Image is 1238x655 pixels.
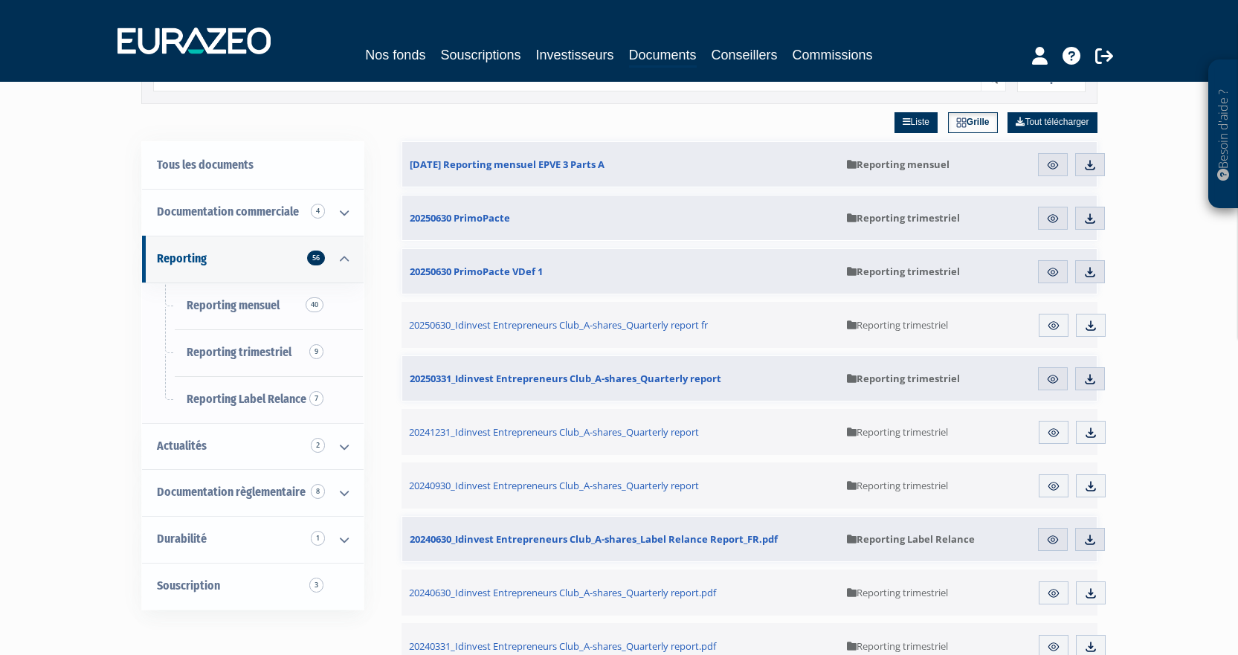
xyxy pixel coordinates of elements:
p: Besoin d'aide ? [1215,68,1232,201]
a: 20240630_Idinvest Entrepreneurs Club_A-shares_Quarterly report.pdf [402,570,840,616]
span: Durabilité [157,532,207,546]
a: 20250630 PrimoPacte VDef 1 [402,249,839,294]
a: Souscription3 [142,563,364,610]
span: Actualités [157,439,207,453]
img: download.svg [1084,640,1097,654]
span: Reporting trimestriel [847,479,948,492]
span: 20240630_Idinvest Entrepreneurs Club_A-shares_Quarterly report.pdf [409,586,716,599]
img: download.svg [1084,426,1097,439]
a: Documentation commerciale 4 [142,189,364,236]
img: download.svg [1084,587,1097,600]
span: 20241231_Idinvest Entrepreneurs Club_A-shares_Quarterly report [409,425,699,439]
a: 20250331_Idinvest Entrepreneurs Club_A-shares_Quarterly report [402,356,839,401]
span: Documentation commerciale [157,204,299,219]
span: Reporting mensuel [847,158,950,171]
a: 20250630_Idinvest Entrepreneurs Club_A-shares_Quarterly report fr [402,302,840,348]
img: eye.svg [1046,533,1060,546]
span: Documentation règlementaire [157,485,306,499]
span: Reporting [157,251,207,265]
span: 2 [311,438,325,453]
a: Documents [629,45,697,68]
a: Durabilité 1 [142,516,364,563]
span: 7 [309,391,323,406]
span: Reporting mensuel [187,298,280,312]
img: download.svg [1083,212,1097,225]
span: 20250630 PrimoPacte VDef 1 [410,265,543,278]
span: 20250331_Idinvest Entrepreneurs Club_A-shares_Quarterly report [410,372,721,385]
img: eye.svg [1046,265,1060,279]
img: download.svg [1083,372,1097,386]
span: Reporting Label Relance [187,392,306,406]
img: eye.svg [1047,587,1060,600]
span: Reporting trimestriel [847,265,960,278]
a: 20240930_Idinvest Entrepreneurs Club_A-shares_Quarterly report [402,462,840,509]
span: 56 [307,251,325,265]
a: Grille [948,112,998,133]
span: Reporting Label Relance [847,532,975,546]
img: grid.svg [956,117,967,128]
a: Reporting Label Relance7 [142,376,364,423]
span: 4 [311,204,325,219]
span: Reporting trimestriel [187,345,291,359]
a: Conseillers [712,45,778,65]
img: eye.svg [1047,319,1060,332]
a: Reporting 56 [142,236,364,283]
span: Reporting trimestriel [847,586,948,599]
span: Souscription [157,578,220,593]
img: download.svg [1083,265,1097,279]
img: eye.svg [1046,212,1060,225]
a: Commissions [793,45,873,65]
img: download.svg [1084,480,1097,493]
span: Reporting trimestriel [847,211,960,225]
img: 1732889491-logotype_eurazeo_blanc_rvb.png [117,28,271,54]
a: Liste [894,112,938,133]
img: eye.svg [1046,372,1060,386]
a: Reporting mensuel40 [142,283,364,329]
span: Reporting trimestriel [847,639,948,653]
span: 40 [306,297,323,312]
span: Reporting trimestriel [847,318,948,332]
a: 20250630 PrimoPacte [402,196,839,240]
a: Investisseurs [535,45,613,65]
img: eye.svg [1047,480,1060,493]
a: Documentation règlementaire 8 [142,469,364,516]
span: 20240630_Idinvest Entrepreneurs Club_A-shares_Label Relance Report_FR.pdf [410,532,778,546]
a: Tous les documents [142,142,364,189]
span: 20240331_Idinvest Entrepreneurs Club_A-shares_Quarterly report.pdf [409,639,716,653]
img: eye.svg [1047,640,1060,654]
span: 9 [309,344,323,359]
a: 20241231_Idinvest Entrepreneurs Club_A-shares_Quarterly report [402,409,840,455]
span: 8 [311,484,325,499]
span: Reporting trimestriel [847,425,948,439]
a: 20240630_Idinvest Entrepreneurs Club_A-shares_Label Relance Report_FR.pdf [402,517,839,561]
span: [DATE] Reporting mensuel EPVE 3 Parts A [410,158,605,171]
a: Tout télécharger [1008,112,1097,133]
img: download.svg [1084,319,1097,332]
a: [DATE] Reporting mensuel EPVE 3 Parts A [402,142,839,187]
span: Reporting trimestriel [847,372,960,385]
img: eye.svg [1047,426,1060,439]
span: 1 [311,531,325,546]
a: Reporting trimestriel9 [142,329,364,376]
span: 20240930_Idinvest Entrepreneurs Club_A-shares_Quarterly report [409,479,699,492]
img: eye.svg [1046,158,1060,172]
span: 20250630 PrimoPacte [410,211,510,225]
span: 3 [309,578,323,593]
a: Actualités 2 [142,423,364,470]
img: download.svg [1083,158,1097,172]
span: 20250630_Idinvest Entrepreneurs Club_A-shares_Quarterly report fr [409,318,708,332]
a: Souscriptions [440,45,520,65]
img: download.svg [1083,533,1097,546]
a: Nos fonds [365,45,425,65]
